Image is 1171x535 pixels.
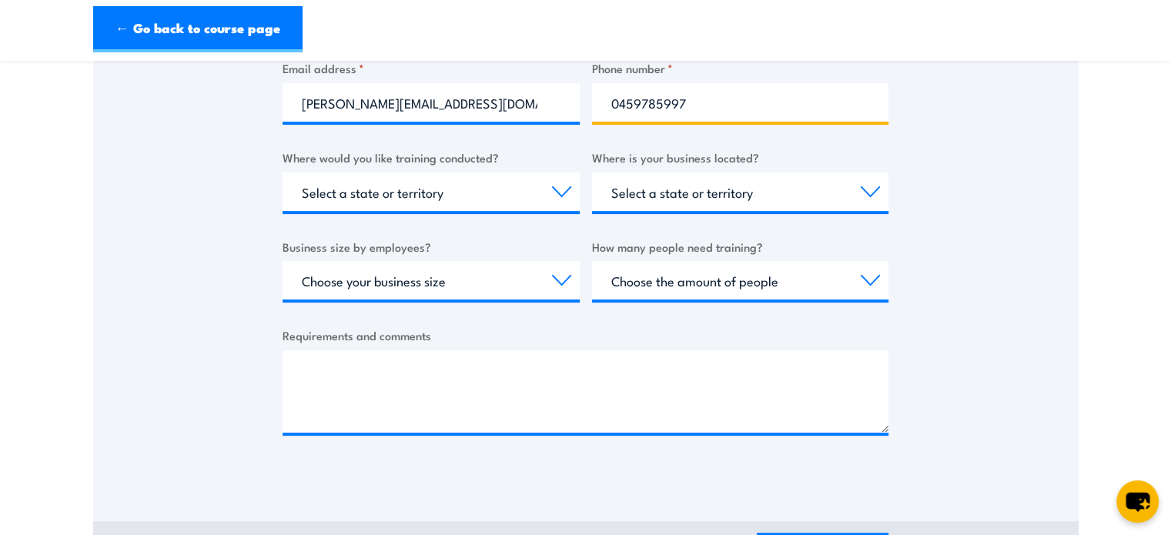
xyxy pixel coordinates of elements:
label: Requirements and comments [283,326,888,344]
label: Where is your business located? [592,149,889,166]
button: chat-button [1116,480,1159,523]
label: Where would you like training conducted? [283,149,580,166]
a: ← Go back to course page [93,6,303,52]
label: Business size by employees? [283,238,580,256]
label: How many people need training? [592,238,889,256]
label: Phone number [592,59,889,77]
label: Email address [283,59,580,77]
